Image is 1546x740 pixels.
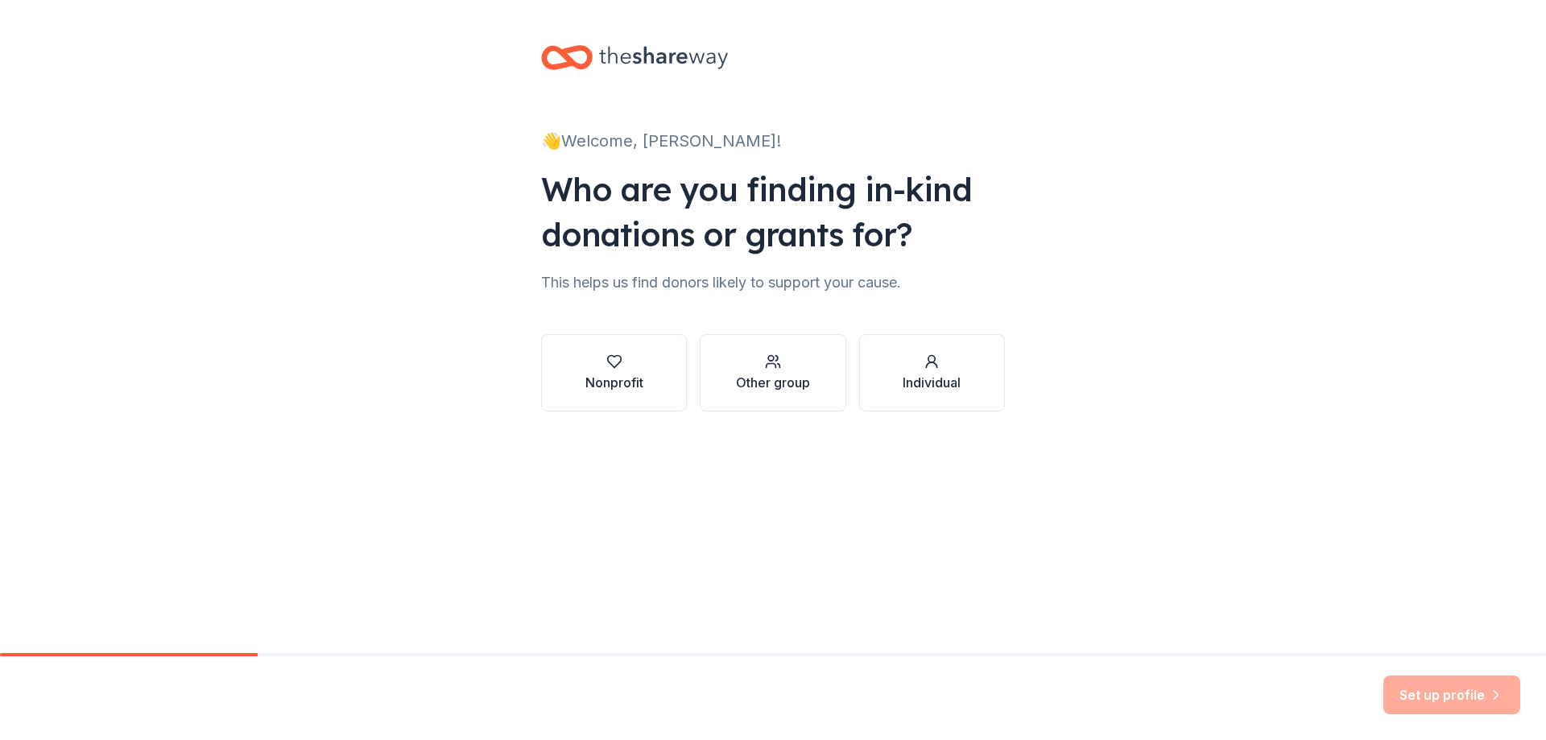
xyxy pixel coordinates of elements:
div: Who are you finding in-kind donations or grants for? [541,167,1005,257]
div: 👋 Welcome, [PERSON_NAME]! [541,128,1005,154]
button: Other group [700,334,845,411]
div: This helps us find donors likely to support your cause. [541,270,1005,296]
div: Individual [903,373,961,392]
div: Nonprofit [585,373,643,392]
button: Individual [859,334,1005,411]
button: Nonprofit [541,334,687,411]
div: Other group [736,373,810,392]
